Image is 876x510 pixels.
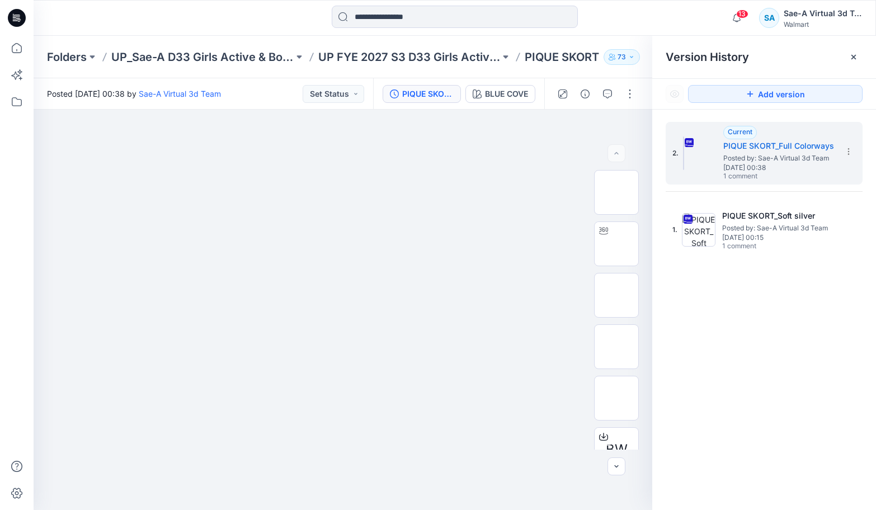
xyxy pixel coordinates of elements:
[736,10,748,18] span: 13
[111,49,294,65] a: UP_Sae-A D33 Girls Active & Bottoms
[402,88,454,100] div: PIQUE SKORT_Full Colorways
[666,85,684,103] button: Show Hidden Versions
[683,136,684,170] img: PIQUE SKORT_Full Colorways
[606,440,628,460] span: BW
[723,164,835,172] span: [DATE] 00:38
[672,148,679,158] span: 2.
[723,139,835,153] h5: PIQUE SKORT_Full Colorways
[723,172,802,181] span: 1 comment
[139,89,221,98] a: Sae-A Virtual 3d Team
[722,223,834,234] span: Posted by: Sae-A Virtual 3d Team
[47,88,221,100] span: Posted [DATE] 00:38 by
[722,209,834,223] h5: PIQUE SKORT_Soft silver
[672,225,677,235] span: 1.
[666,50,749,64] span: Version History
[784,20,862,29] div: Walmart
[682,213,715,247] img: PIQUE SKORT_Soft silver
[688,85,863,103] button: Add version
[728,127,752,136] span: Current
[485,88,528,100] div: BLUE COVE
[525,49,599,65] p: PIQUE SKORT
[618,51,626,63] p: 73
[465,85,535,103] button: BLUE COVE
[383,85,461,103] button: PIQUE SKORT_Full Colorways
[47,49,87,65] a: Folders
[784,7,862,20] div: Sae-A Virtual 3d Team
[595,386,638,410] img: Back Ghost
[723,153,835,164] span: Posted by: Sae-A Virtual 3d Team
[759,8,779,28] div: SA
[318,49,501,65] a: UP FYE 2027 S3 D33 Girls Active Sae-A
[849,53,858,62] button: Close
[604,49,640,65] button: 73
[576,85,594,103] button: Details
[722,234,834,242] span: [DATE] 00:15
[722,242,800,251] span: 1 comment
